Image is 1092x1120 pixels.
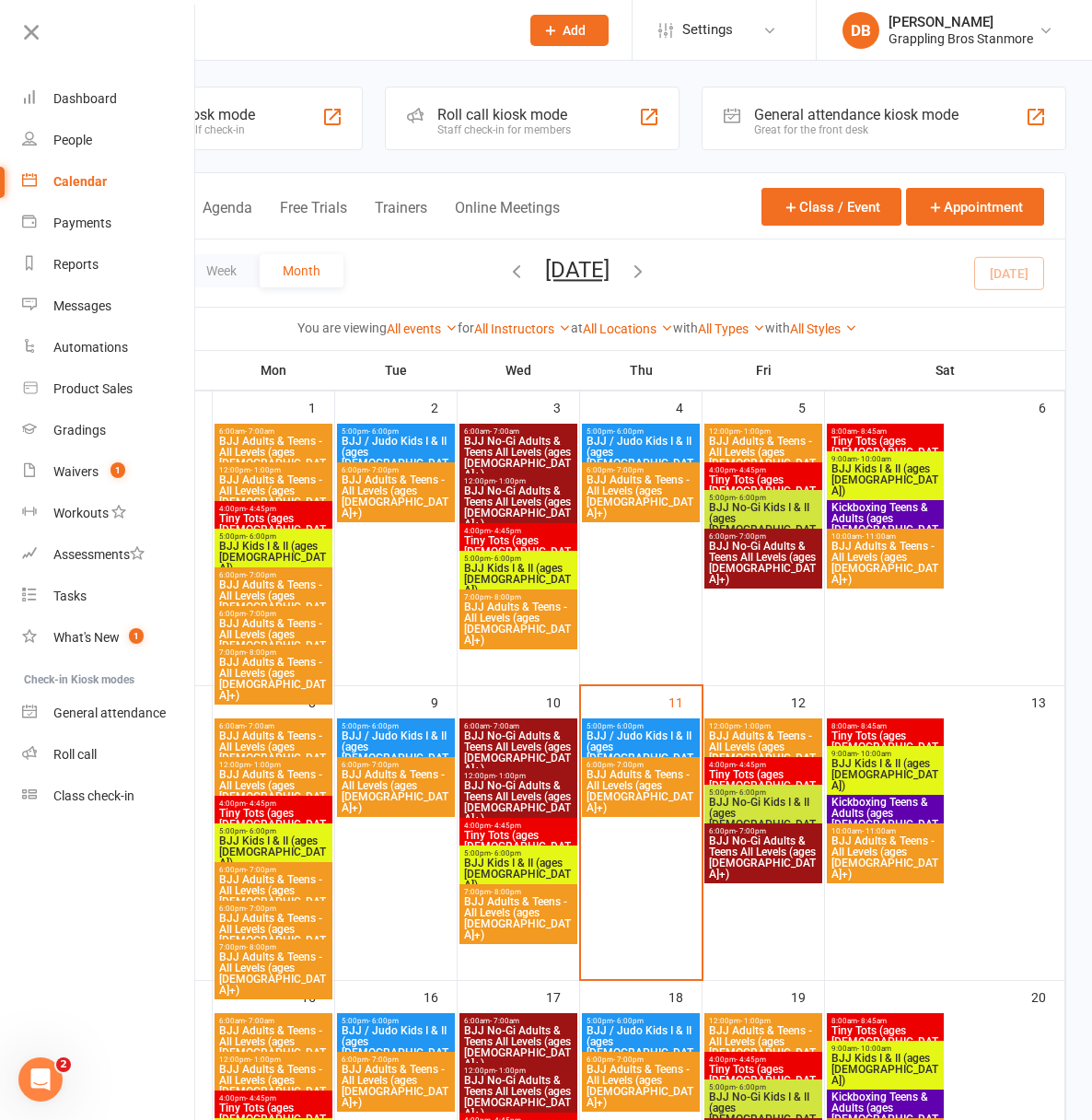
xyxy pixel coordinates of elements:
[53,423,106,437] div: Gradings
[708,827,819,835] span: 6:00pm
[761,188,901,226] button: Class / Event
[736,761,766,769] span: - 4:45pm
[218,808,329,841] span: Tiny Tots (ages [DEMOGRAPHIC_DATA])
[1031,981,1064,1011] div: 20
[586,427,696,436] span: 5:00pm
[218,427,329,436] span: 6:00am
[183,254,260,287] button: Week
[825,351,1065,390] th: Sat
[463,527,574,535] span: 4:00pm
[110,462,125,478] span: 1
[463,772,574,780] span: 12:00pm
[831,1053,940,1086] span: BJJ Kids I & II (ages [DEMOGRAPHIC_DATA])
[491,554,521,563] span: - 6:00pm
[368,1017,399,1025] span: - 6:00pm
[218,769,329,813] span: BJJ Adults & Teens - All Levels (ages [DEMOGRAPHIC_DATA]+)
[703,351,825,390] th: Fri
[218,541,329,574] span: BJJ Kids I & II (ages [DEMOGRAPHIC_DATA])
[831,463,940,496] span: BJJ Kids I & II (ages [DEMOGRAPHIC_DATA])
[490,427,519,436] span: - 7:00am
[218,1017,329,1025] span: 6:00am
[308,391,334,422] div: 1
[218,436,329,480] span: BJJ Adults & Teens - All Levels (ages [DEMOGRAPHIC_DATA]+)
[553,391,579,422] div: 3
[906,188,1044,226] button: Appointment
[431,686,457,717] div: 9
[22,244,196,286] a: Reports
[463,1017,574,1025] span: 6:00am
[368,761,399,769] span: - 7:00pm
[463,888,574,896] span: 7:00pm
[463,849,574,857] span: 5:00pm
[218,874,329,918] span: BJJ Adults & Teens - All Levels (ages [DEMOGRAPHIC_DATA]+)
[246,827,276,835] span: - 6:00pm
[53,257,99,272] div: Reports
[53,788,134,803] div: Class check-in
[341,466,451,474] span: 6:00pm
[754,123,958,136] div: Great for the front desk
[831,455,940,463] span: 9:00am
[218,943,329,951] span: 7:00pm
[218,648,329,657] span: 7:00pm
[22,451,196,493] a: Waivers 1
[708,494,819,502] span: 5:00pm
[463,1067,574,1075] span: 12:00pm
[736,1056,766,1064] span: - 4:45pm
[424,981,457,1011] div: 16
[740,722,771,730] span: - 1:00pm
[831,427,940,436] span: 8:00am
[586,722,696,730] span: 5:00pm
[246,532,276,541] span: - 6:00pm
[613,427,644,436] span: - 6:00pm
[831,1025,940,1058] span: Tiny Tots (ages [DEMOGRAPHIC_DATA])
[213,351,335,390] th: Mon
[22,286,196,327] a: Messages
[530,15,609,46] button: Add
[463,1025,574,1069] span: BJJ No-Gi Adults & Teens All Levels (ages [DEMOGRAPHIC_DATA]+)
[708,502,819,546] span: BJJ No-Gi Kids I & II (ages [DEMOGRAPHIC_DATA])
[613,722,644,730] span: - 6:00pm
[563,23,586,38] span: Add
[831,1017,940,1025] span: 8:00am
[455,199,560,239] button: Online Meetings
[463,730,574,775] span: BJJ No-Gi Adults & Teens All Levels (ages [DEMOGRAPHIC_DATA]+)
[246,505,276,513] span: - 4:45pm
[218,618,329,662] span: BJJ Adults & Teens - All Levels (ages [DEMOGRAPHIC_DATA]+)
[831,750,940,758] span: 9:00am
[708,769,819,802] span: Tiny Tots (ages [DEMOGRAPHIC_DATA])
[708,541,819,585] span: BJJ No-Gi Adults & Teens All Levels (ages [DEMOGRAPHIC_DATA]+)
[586,436,696,480] span: BJJ / Judo Kids I & II (ages [DEMOGRAPHIC_DATA])
[218,657,329,701] span: BJJ Adults & Teens - All Levels (ages [DEMOGRAPHIC_DATA]+)
[53,91,117,106] div: Dashboard
[246,943,276,951] span: - 8:00pm
[708,532,819,541] span: 6:00pm
[736,827,766,835] span: - 7:00pm
[740,1017,771,1025] span: - 1:00pm
[491,593,521,601] span: - 8:00pm
[22,493,196,534] a: Workouts
[218,610,329,618] span: 6:00pm
[708,436,819,480] span: BJJ Adults & Teens - All Levels (ages [DEMOGRAPHIC_DATA]+)
[179,391,212,422] div: 31
[22,327,196,368] a: Automations
[368,427,399,436] span: - 6:00pm
[668,981,702,1011] div: 18
[613,466,644,474] span: - 7:00pm
[463,1075,574,1119] span: BJJ No-Gi Adults & Teens All Levels (ages [DEMOGRAPHIC_DATA]+)
[341,427,451,436] span: 5:00pm
[245,722,274,730] span: - 7:00am
[341,474,451,519] span: BJJ Adults & Teens - All Levels (ages [DEMOGRAPHIC_DATA]+)
[708,466,819,474] span: 4:00pm
[22,693,196,734] a: General attendance kiosk mode
[218,1056,329,1064] span: 12:00pm
[341,1025,451,1069] span: BJJ / Judo Kids I & II (ages [DEMOGRAPHIC_DATA])
[708,788,819,797] span: 5:00pm
[218,532,329,541] span: 5:00pm
[218,722,329,730] span: 6:00am
[831,436,940,469] span: Tiny Tots (ages [DEMOGRAPHIC_DATA])
[218,571,329,579] span: 6:00pm
[22,78,196,120] a: Dashboard
[857,1017,887,1025] span: - 8:45am
[586,761,696,769] span: 6:00pm
[218,1025,329,1069] span: BJJ Adults & Teens - All Levels (ages [DEMOGRAPHIC_DATA]+)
